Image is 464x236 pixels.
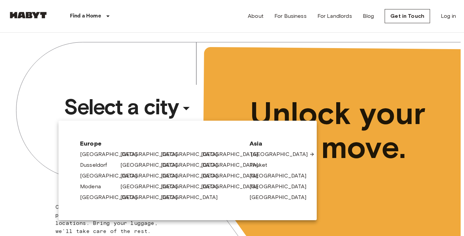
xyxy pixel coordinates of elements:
a: [GEOGRAPHIC_DATA] [80,150,144,158]
a: Phuket [249,161,274,169]
a: [GEOGRAPHIC_DATA] [80,193,144,201]
span: Europe [80,140,239,148]
a: [GEOGRAPHIC_DATA] [120,161,184,169]
a: [GEOGRAPHIC_DATA] [201,161,265,169]
a: [GEOGRAPHIC_DATA] [249,172,313,180]
a: Modena [80,183,108,191]
a: [GEOGRAPHIC_DATA] [80,172,144,180]
span: Asia [249,140,295,148]
a: [GEOGRAPHIC_DATA] [161,183,225,191]
a: [GEOGRAPHIC_DATA] [120,172,184,180]
a: [GEOGRAPHIC_DATA] [201,183,265,191]
a: Dusseldorf [80,161,114,169]
a: [GEOGRAPHIC_DATA] [201,150,265,158]
a: [GEOGRAPHIC_DATA] [161,172,225,180]
a: [GEOGRAPHIC_DATA] [249,183,313,191]
a: [GEOGRAPHIC_DATA] [201,172,265,180]
a: [GEOGRAPHIC_DATA] [161,161,225,169]
a: [GEOGRAPHIC_DATA] [161,150,225,158]
a: [GEOGRAPHIC_DATA] [249,193,313,201]
a: [GEOGRAPHIC_DATA] [161,193,225,201]
a: [GEOGRAPHIC_DATA] [120,183,184,191]
a: [GEOGRAPHIC_DATA] [120,150,184,158]
a: [GEOGRAPHIC_DATA] [120,193,184,201]
a: [GEOGRAPHIC_DATA] [251,150,315,158]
